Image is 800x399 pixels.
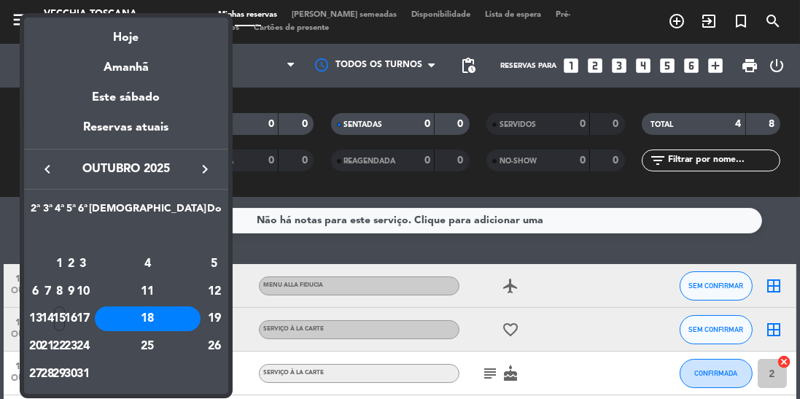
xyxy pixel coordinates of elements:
[192,160,218,179] button: keyboard_arrow_right
[77,306,88,331] div: 17
[42,334,53,359] div: 21
[196,160,214,178] i: keyboard_arrow_right
[66,279,77,304] div: 9
[42,362,53,387] div: 28
[31,306,42,331] div: 13
[54,252,65,276] div: 1
[30,201,42,223] th: Segunda-feira
[66,306,77,331] div: 16
[24,77,228,118] div: Este sábado
[89,306,206,333] td: 18 de outubro de 2025
[42,306,53,331] div: 14
[31,362,42,387] div: 27
[206,333,222,360] td: 26 de outubro de 2025
[77,333,88,360] td: 24 de outubro de 2025
[42,279,53,304] div: 7
[95,334,201,359] div: 25
[42,333,53,360] td: 21 de outubro de 2025
[89,278,206,306] td: 11 de outubro de 2025
[77,306,88,333] td: 17 de outubro de 2025
[66,252,77,276] div: 2
[61,160,192,179] span: outubro 2025
[24,118,228,148] div: Reservas atuais
[207,334,222,359] div: 26
[95,252,201,276] div: 4
[89,250,206,278] td: 4 de outubro de 2025
[24,18,228,47] div: Hoje
[77,278,88,306] td: 10 de outubro de 2025
[65,201,77,223] th: Quinta-feira
[66,362,77,387] div: 30
[77,250,88,278] td: 3 de outubro de 2025
[206,306,222,333] td: 19 de outubro de 2025
[42,306,53,333] td: 14 de outubro de 2025
[31,334,42,359] div: 20
[30,306,42,333] td: 13 de outubro de 2025
[66,334,77,359] div: 23
[77,279,88,304] div: 10
[206,201,222,223] th: Domingo
[30,333,42,360] td: 20 de outubro de 2025
[65,360,77,388] td: 30 de outubro de 2025
[207,252,222,276] div: 5
[65,278,77,306] td: 9 de outubro de 2025
[53,360,65,388] td: 29 de outubro de 2025
[54,279,65,304] div: 8
[54,306,65,331] div: 15
[30,360,42,388] td: 27 de outubro de 2025
[31,279,42,304] div: 6
[207,279,222,304] div: 12
[53,278,65,306] td: 8 de outubro de 2025
[39,160,56,178] i: keyboard_arrow_left
[65,306,77,333] td: 16 de outubro de 2025
[34,160,61,179] button: keyboard_arrow_left
[42,201,53,223] th: Terça-feira
[54,362,65,387] div: 29
[30,278,42,306] td: 6 de outubro de 2025
[77,360,88,388] td: 31 de outubro de 2025
[53,306,65,333] td: 15 de outubro de 2025
[54,334,65,359] div: 22
[77,252,88,276] div: 3
[42,360,53,388] td: 28 de outubro de 2025
[77,362,88,387] div: 31
[65,250,77,278] td: 2 de outubro de 2025
[24,47,228,77] div: Amanhã
[30,223,222,251] td: OUT
[53,201,65,223] th: Quarta-feira
[206,278,222,306] td: 12 de outubro de 2025
[95,279,201,304] div: 11
[95,306,201,331] div: 18
[77,201,88,223] th: Sexta-feira
[89,333,206,360] td: 25 de outubro de 2025
[77,334,88,359] div: 24
[53,333,65,360] td: 22 de outubro de 2025
[206,250,222,278] td: 5 de outubro de 2025
[89,201,206,223] th: Sábado
[207,306,222,331] div: 19
[53,250,65,278] td: 1 de outubro de 2025
[42,278,53,306] td: 7 de outubro de 2025
[65,333,77,360] td: 23 de outubro de 2025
